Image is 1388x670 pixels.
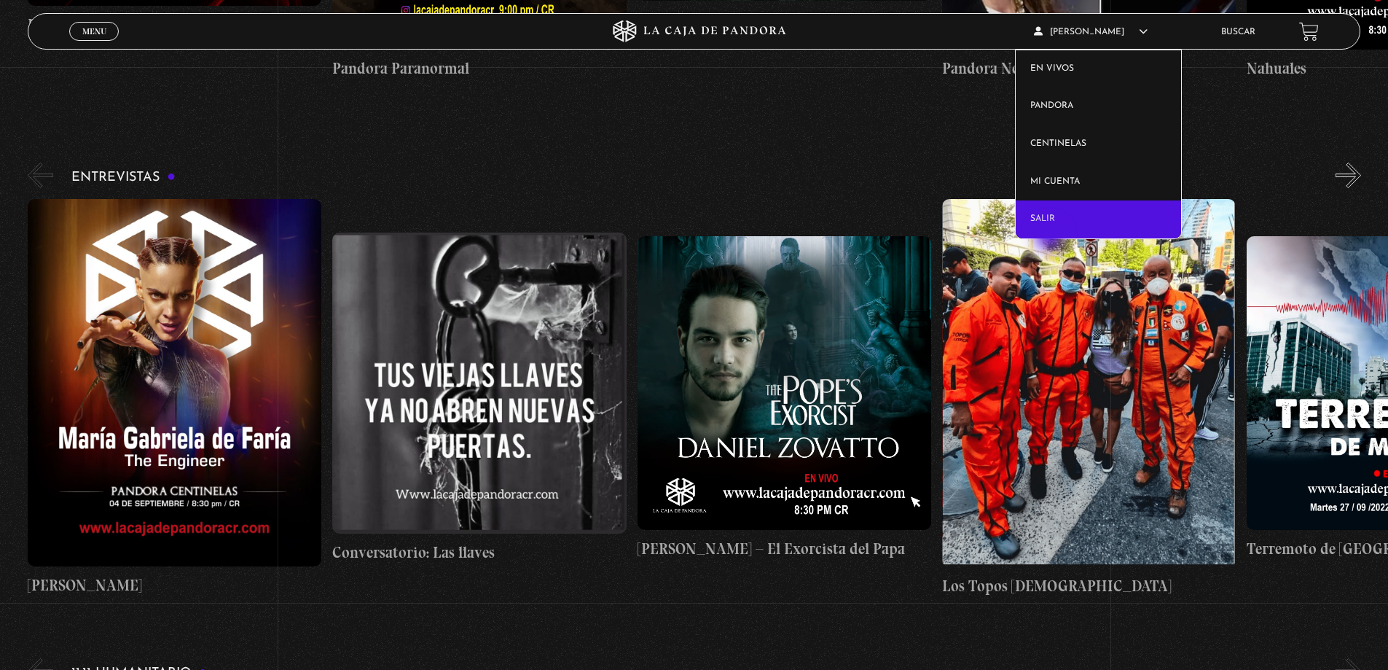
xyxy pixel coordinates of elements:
[332,541,626,564] h4: Conversatorio: Las llaves
[1299,22,1319,42] a: View your shopping cart
[1016,163,1181,201] a: Mi cuenta
[638,8,931,31] h4: Especial [DATE]: Pandora Paranormal
[942,57,1236,80] h4: Pandora News: Elecciones USA
[28,574,321,597] h4: [PERSON_NAME]
[28,13,321,36] h4: Frecuencia Roja Expediente I
[942,574,1236,598] h4: Los Topos [DEMOGRAPHIC_DATA]
[28,199,321,597] a: [PERSON_NAME]
[1016,125,1181,163] a: Centinelas
[1016,87,1181,125] a: Pandora
[71,171,176,184] h3: Entrevistas
[332,199,626,597] a: Conversatorio: Las llaves
[1016,50,1181,88] a: En vivos
[1221,28,1255,36] a: Buscar
[1336,163,1361,188] button: Next
[28,163,53,188] button: Previous
[638,199,931,597] a: [PERSON_NAME] – El Exorcista del Papa
[77,39,111,50] span: Cerrar
[638,537,931,561] h4: [PERSON_NAME] – El Exorcista del Papa
[942,199,1236,597] a: Los Topos [DEMOGRAPHIC_DATA]
[1034,28,1148,36] span: [PERSON_NAME]
[82,27,106,36] span: Menu
[332,57,626,80] h4: Pandora Paranormal
[1016,200,1181,238] a: Salir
